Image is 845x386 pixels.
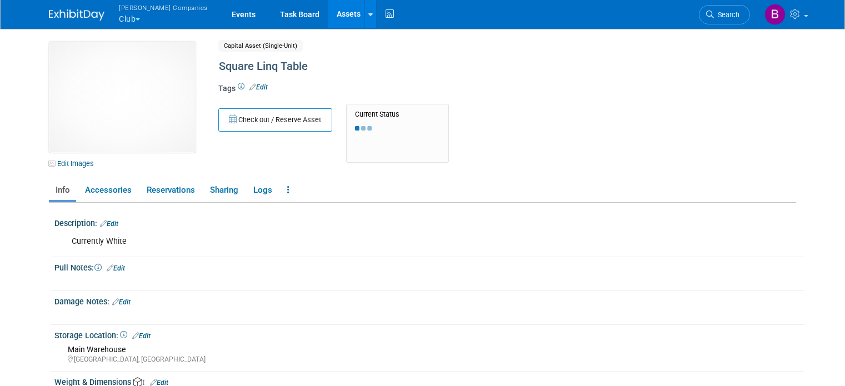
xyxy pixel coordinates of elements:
div: Tags [218,83,711,102]
div: Damage Notes: [54,293,804,308]
a: Edit [107,264,125,272]
a: Edit [132,332,151,340]
div: Currently White [64,230,663,253]
a: Edit [249,83,268,91]
div: Storage Location: [54,327,804,342]
img: Barbara Brzezinska [764,4,786,25]
a: Accessories [78,181,138,200]
span: [PERSON_NAME] Companies [119,2,208,13]
a: Logs [247,181,278,200]
span: Search [714,11,739,19]
div: Description: [54,215,804,229]
a: Sharing [203,181,244,200]
span: Main Warehouse [68,345,126,354]
a: Edit [112,298,131,306]
div: Current Status [355,110,440,119]
img: loading... [355,126,372,131]
a: Edit Images [49,157,98,171]
button: Check out / Reserve Asset [218,108,332,132]
div: [GEOGRAPHIC_DATA], [GEOGRAPHIC_DATA] [68,355,796,364]
a: Info [49,181,76,200]
img: View Images [49,42,196,153]
div: Square Linq Table [215,57,711,77]
div: Pull Notes: [54,259,804,274]
a: Search [699,5,750,24]
span: Capital Asset (Single-Unit) [218,40,303,52]
img: ExhibitDay [49,9,104,21]
a: Edit [100,220,118,228]
a: Reservations [140,181,201,200]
